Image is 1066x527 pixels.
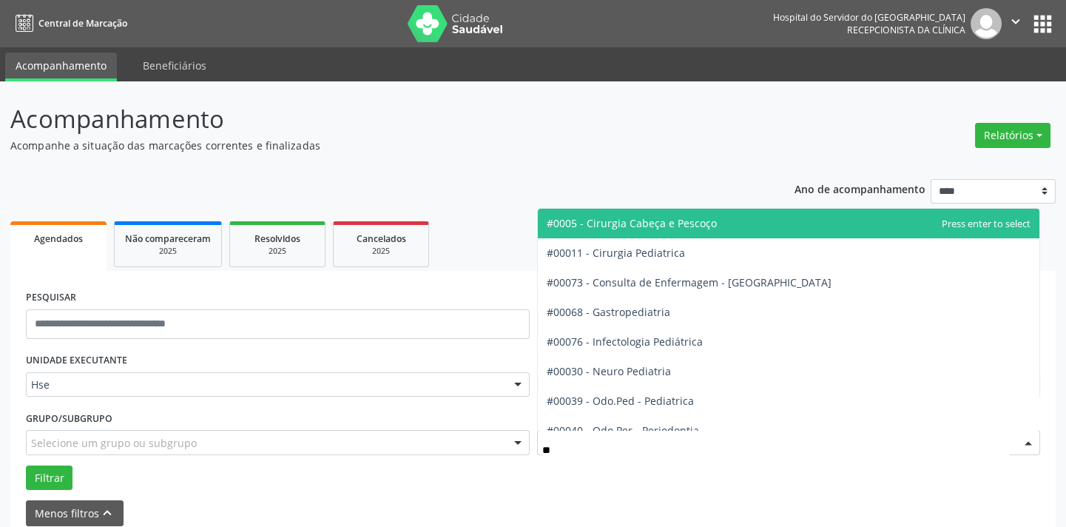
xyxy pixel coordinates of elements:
[971,8,1002,39] img: img
[1002,8,1030,39] button: 
[344,246,418,257] div: 2025
[547,216,717,230] span: #0005 - Cirurgia Cabeça e Pescoço
[10,138,742,153] p: Acompanhe a situação das marcações correntes e finalizadas
[1030,11,1056,37] button: apps
[847,24,965,36] span: Recepcionista da clínica
[99,505,115,521] i: keyboard_arrow_up
[357,232,406,245] span: Cancelados
[26,286,76,309] label: PESQUISAR
[547,394,694,408] span: #00039 - Odo.Ped - Pediatrica
[125,246,211,257] div: 2025
[26,349,127,372] label: UNIDADE EXECUTANTE
[547,423,699,437] span: #00040 - Odo.Per - Periodontia
[10,11,127,36] a: Central de Marcação
[26,407,112,430] label: Grupo/Subgrupo
[26,466,72,491] button: Filtrar
[31,435,197,451] span: Selecione um grupo ou subgrupo
[132,53,217,78] a: Beneficiários
[125,232,211,245] span: Não compareceram
[547,246,685,260] span: #00011 - Cirurgia Pediatrica
[795,179,925,198] p: Ano de acompanhamento
[5,53,117,81] a: Acompanhamento
[240,246,314,257] div: 2025
[773,11,965,24] div: Hospital do Servidor do [GEOGRAPHIC_DATA]
[38,17,127,30] span: Central de Marcação
[26,500,124,526] button: Menos filtroskeyboard_arrow_up
[547,305,670,319] span: #00068 - Gastropediatria
[547,335,703,349] span: #00076 - Infectologia Pediátrica
[254,232,300,245] span: Resolvidos
[547,364,671,378] span: #00030 - Neuro Pediatria
[10,101,742,138] p: Acompanhamento
[547,275,831,289] span: #00073 - Consulta de Enfermagem - [GEOGRAPHIC_DATA]
[34,232,83,245] span: Agendados
[31,377,499,392] span: Hse
[975,123,1050,148] button: Relatórios
[1008,13,1024,30] i: 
